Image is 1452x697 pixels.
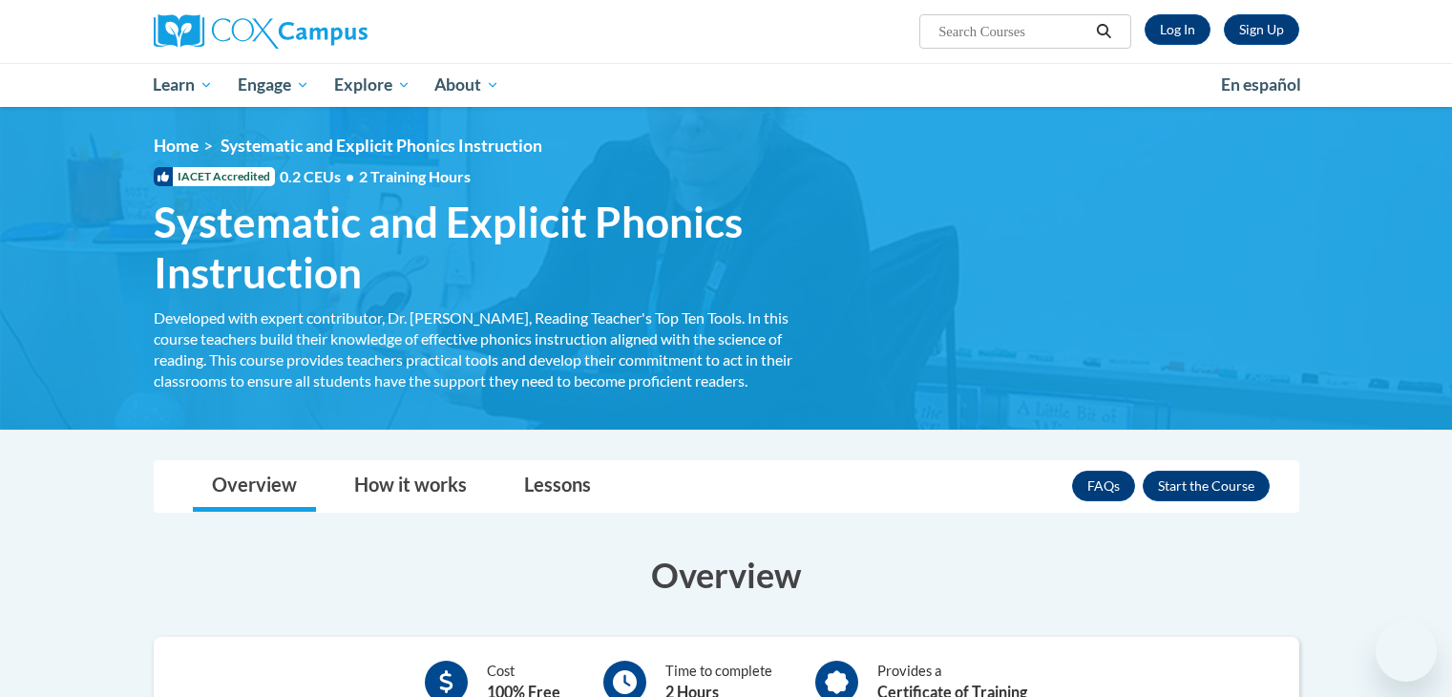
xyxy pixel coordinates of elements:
[154,14,368,49] img: Cox Campus
[1089,20,1118,43] button: Search
[359,167,471,185] span: 2 Training Hours
[1209,65,1314,105] a: En español
[335,461,486,512] a: How it works
[238,74,309,96] span: Engage
[936,20,1089,43] input: Search Courses
[154,551,1299,599] h3: Overview
[193,461,316,512] a: Overview
[154,167,275,186] span: IACET Accredited
[1143,471,1270,501] button: Enroll
[1221,74,1301,95] span: En español
[334,74,410,96] span: Explore
[422,63,512,107] a: About
[1145,14,1210,45] a: Log In
[154,307,812,391] div: Developed with expert contributor, Dr. [PERSON_NAME], Reading Teacher's Top Ten Tools. In this co...
[154,136,199,156] a: Home
[322,63,423,107] a: Explore
[153,74,213,96] span: Learn
[225,63,322,107] a: Engage
[505,461,610,512] a: Lessons
[141,63,226,107] a: Learn
[1072,471,1135,501] a: FAQs
[154,197,812,298] span: Systematic and Explicit Phonics Instruction
[125,63,1328,107] div: Main menu
[280,166,471,187] span: 0.2 CEUs
[346,167,354,185] span: •
[221,136,542,156] span: Systematic and Explicit Phonics Instruction
[1376,621,1437,682] iframe: Button to launch messaging window
[434,74,499,96] span: About
[1224,14,1299,45] a: Register
[154,14,516,49] a: Cox Campus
